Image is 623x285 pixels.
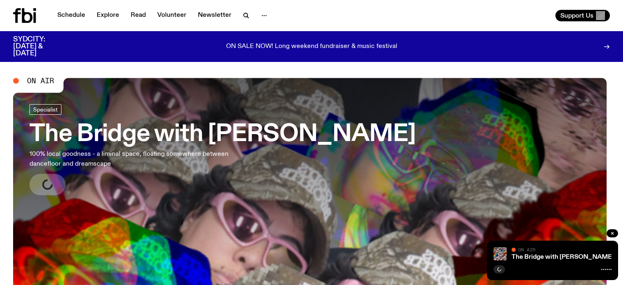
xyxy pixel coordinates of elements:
a: The Bridge with [PERSON_NAME] [512,254,614,260]
a: Newsletter [193,10,236,21]
a: Schedule [52,10,90,21]
p: ON SALE NOW! Long weekend fundraiser & music festival [226,43,397,50]
a: Read [126,10,151,21]
button: Support Us [555,10,610,21]
h3: The Bridge with [PERSON_NAME] [29,123,416,146]
span: Specialist [33,106,58,112]
a: The Bridge with [PERSON_NAME]100% local goodness - a liminal space, floating somewhere between da... [29,104,416,195]
span: On Air [27,77,54,84]
span: On Air [518,247,535,252]
a: Volunteer [152,10,191,21]
span: Support Us [560,12,594,19]
h3: SYDCITY: [DATE] & [DATE] [13,36,66,57]
p: 100% local goodness - a liminal space, floating somewhere between dancefloor and dreamscape [29,149,239,169]
a: Specialist [29,104,61,115]
a: Explore [92,10,124,21]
